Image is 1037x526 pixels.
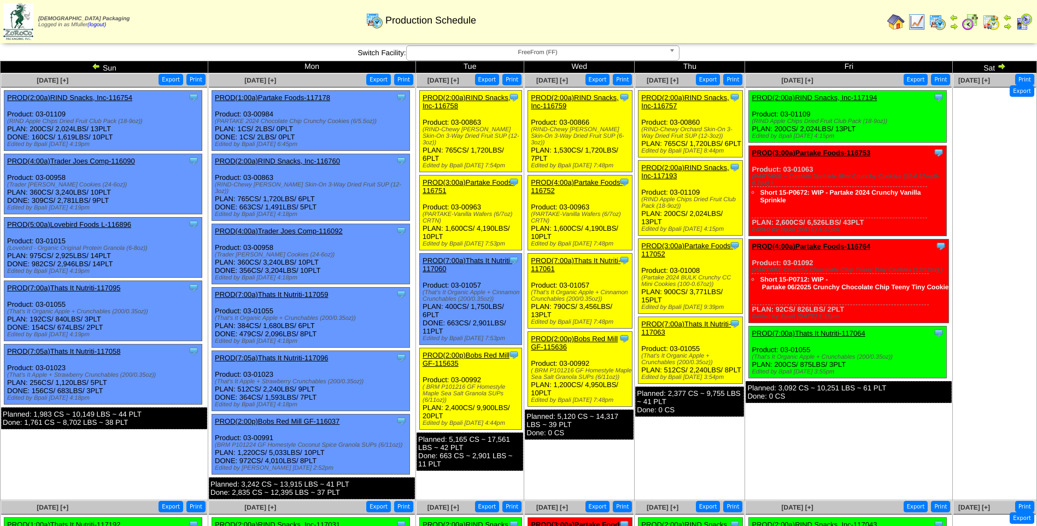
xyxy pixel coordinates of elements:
[7,372,202,378] div: (That's It Apple + Strawberry Crunchables (200/0.35oz))
[417,433,523,471] div: Planned: 5,165 CS ~ 17,561 LBS ~ 42 PLT Done: 663 CS ~ 2,901 LBS ~ 11 PLT
[215,252,409,258] div: (Trader [PERSON_NAME] Cookies (24-6oz))
[423,335,522,342] div: Edited by Bpali [DATE] 7:53pm
[641,196,742,209] div: (RIND Apple Chips Dried Fruit Club Pack (18-9oz))
[585,501,610,512] button: Export
[752,354,946,360] div: (That's It Organic Apple + Crunchables (200/0.35oz))
[4,218,202,278] div: Product: 03-01015 PLAN: 975CS / 2,925LBS / 14PLT DONE: 982CS / 2,946LBS / 14PLT
[411,46,665,59] span: FreeFrom (FF)
[723,501,742,512] button: Print
[186,74,206,85] button: Print
[613,501,632,512] button: Print
[427,504,459,511] a: [DATE] [+]
[585,74,610,85] button: Export
[933,328,944,338] img: Tooltip
[188,219,199,230] img: Tooltip
[1010,512,1034,524] button: Export
[641,93,729,110] a: PROD(2:00a)RIND Snacks, Inc-116757
[215,93,330,102] a: PROD(1:00a)Partake Foods-117178
[531,397,632,404] div: Edited by Bpali [DATE] 7:48pm
[531,162,632,169] div: Edited by Bpali [DATE] 7:48pm
[641,304,742,311] div: Edited by Bpali [DATE] 9:39pm
[536,77,568,84] span: [DATE] [+]
[619,255,630,266] img: Tooltip
[423,256,512,273] a: PROD(7:00a)Thats It Nutriti-117060
[212,224,410,284] div: Product: 03-00958 PLAN: 360CS / 3,240LBS / 10PLT DONE: 356CS / 3,204LBS / 10PLT
[641,374,742,381] div: Edited by Bpali [DATE] 3:54pm
[7,118,202,125] div: (RIND Apple Chips Dried Fruit Club Pack (18-9oz))
[244,504,276,511] a: [DATE] [+]
[904,74,928,85] button: Export
[641,320,731,336] a: PROD(7:00a)Thats It Nutriti-117063
[423,351,509,367] a: PROD(2:00p)Bobs Red Mill GF-115635
[159,501,183,512] button: Export
[749,146,947,236] div: Product: 03-01063 PLAN: 2,600CS / 6,526LBS / 43PLT
[423,241,522,247] div: Edited by Bpali [DATE] 7:53pm
[7,220,131,229] a: PROD(5:00a)Lovebird Foods L-116896
[641,126,742,139] div: (RIND-Chewy Orchard Skin-On 3-Way Dried Fruit SUP (12-3oz))
[950,22,958,31] img: arrowright.gif
[729,240,740,251] img: Tooltip
[7,268,202,274] div: Edited by Bpali [DATE] 4:19pm
[427,77,459,84] a: [DATE] [+]
[1003,13,1012,22] img: arrowleft.gif
[37,77,68,84] span: [DATE] [+]
[908,13,925,31] img: line_graph.gif
[531,126,632,146] div: (RIND-Chewy [PERSON_NAME] Skin-On 3-Way Dried Fruit SUP (6-3oz))
[1010,85,1034,97] button: Export
[641,353,742,366] div: (That's It Organic Apple + Crunchables (200/0.35oz))
[752,313,948,320] div: Edited by Bpali [DATE] 8:15pm
[475,501,500,512] button: Export
[396,225,407,236] img: Tooltip
[1003,22,1012,31] img: arrowright.gif
[416,61,524,73] td: Tue
[619,177,630,188] img: Tooltip
[635,61,745,73] td: Thu
[958,504,990,511] a: [DATE] [+]
[396,416,407,426] img: Tooltip
[962,13,979,31] img: calendarblend.gif
[1,407,207,429] div: Planned: 1,983 CS ~ 10,149 LBS ~ 44 PLT Done: 1,761 CS ~ 8,702 LBS ~ 38 PLT
[244,77,276,84] a: [DATE] [+]
[749,91,947,143] div: Product: 03-01109 PLAN: 200CS / 2,024LBS / 13PLT
[7,93,132,102] a: PROD(2:00a)RIND Snacks, Inc-116754
[953,61,1037,73] td: Sat
[696,74,720,85] button: Export
[729,318,740,329] img: Tooltip
[215,227,343,235] a: PROD(4:00a)Trader Joes Comp-116092
[647,77,678,84] a: [DATE] [+]
[475,74,500,85] button: Export
[4,154,202,214] div: Product: 03-00958 PLAN: 360CS / 3,240LBS / 10PLT DONE: 309CS / 2,781LBS / 9PLT
[782,504,813,511] span: [DATE] [+]
[531,211,632,224] div: (PARTAKE-Vanilla Wafers (6/7oz) CRTN)
[188,346,199,356] img: Tooltip
[212,288,410,348] div: Product: 03-01055 PLAN: 384CS / 1,680LBS / 6PLT DONE: 479CS / 2,096LBS / 8PLT
[997,62,1006,71] img: arrowright.gif
[931,501,950,512] button: Print
[37,504,68,511] span: [DATE] [+]
[420,176,522,250] div: Product: 03-00963 PLAN: 1,600CS / 4,190LBS / 10PLT
[215,417,339,425] a: PROD(2:00p)Bobs Red Mill GF-116037
[423,289,522,302] div: (That's It Organic Apple + Cinnamon Crunchables (200/0.35oz))
[502,74,522,85] button: Print
[423,126,522,146] div: (RIND-Chewy [PERSON_NAME] Skin-On 3-Way Dried Fruit SUP (12-3oz))
[215,315,409,322] div: (That's It Organic Apple + Crunchables (200/0.35oz))
[641,242,733,258] a: PROD(3:00a)Partake Foods-117052
[638,91,743,157] div: Product: 03-00860 PLAN: 765CS / 1,720LBS / 6PLT
[531,335,618,351] a: PROD(2:00p)Bobs Red Mill GF-115636
[752,118,946,125] div: (RIND Apple Chips Dried Fruit Club Pack (18-9oz))
[641,274,742,288] div: (Partake 2024 BULK Crunchy CC Mini Cookies (100-0.67oz))
[752,93,877,102] a: PROD(2:00a)RIND Snacks, Inc-117194
[647,504,678,511] span: [DATE] [+]
[420,91,522,172] div: Product: 03-00863 PLAN: 765CS / 1,720LBS / 6PLT
[528,91,632,172] div: Product: 03-00866 PLAN: 1,530CS / 1,720LBS / 7PLT
[209,477,415,499] div: Planned: 3,242 CS ~ 13,915 LBS ~ 41 PLT Done: 2,835 CS ~ 12,395 LBS ~ 37 PLT
[394,74,413,85] button: Print
[385,15,476,26] span: Production Schedule
[215,290,328,299] a: PROD(7:00a)Thats It Nutriti-117059
[420,254,522,345] div: Product: 03-01057 PLAN: 400CS / 1,750LBS / 6PLT DONE: 663CS / 2,901LBS / 11PLT
[396,289,407,300] img: Tooltip
[3,3,33,40] img: zoroco-logo-small.webp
